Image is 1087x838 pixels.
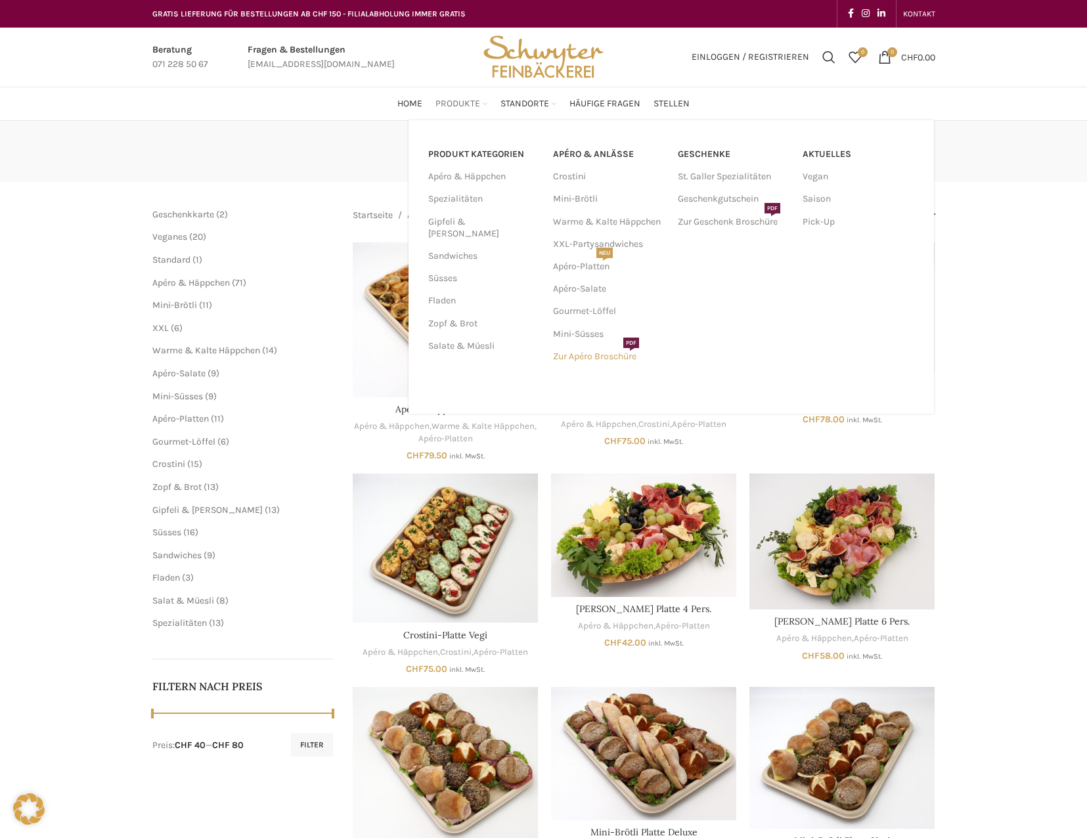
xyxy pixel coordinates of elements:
[152,368,206,379] a: Apéro-Salate
[428,290,537,312] a: Fladen
[553,255,665,278] a: Apéro-PlattenNEU
[152,209,214,220] a: Geschenkkarte
[596,248,613,258] span: NEU
[353,646,538,659] div: , ,
[654,98,690,110] span: Stellen
[604,435,622,447] span: CHF
[219,595,225,606] span: 8
[685,44,816,70] a: Einloggen / Registrieren
[221,436,226,447] span: 6
[152,481,202,493] a: Zopf & Brot
[551,620,736,632] div: ,
[847,652,882,661] small: inkl. MwSt.
[207,550,212,561] span: 9
[561,418,636,431] a: Apéro & Häppchen
[152,572,180,583] a: Fladen
[449,452,485,460] small: inkl. MwSt.
[211,368,216,379] span: 9
[152,322,169,334] span: XXL
[844,5,858,23] a: Facebook social link
[152,299,197,311] a: Mini-Brötli
[903,9,935,18] span: KONTAKT
[474,646,528,659] a: Apéro-Platten
[872,44,942,70] a: 0 CHF0.00
[428,143,537,165] a: PRODUKT KATEGORIEN
[553,300,665,322] a: Gourmet-Löffel
[479,51,608,62] a: Site logo
[146,91,942,117] div: Main navigation
[152,231,187,242] a: Veganes
[858,5,874,23] a: Instagram social link
[816,44,842,70] div: Suchen
[604,637,622,648] span: CHF
[874,5,889,23] a: Linkedin social link
[553,278,665,300] a: Apéro-Salate
[196,254,199,265] span: 1
[185,572,190,583] span: 3
[152,458,185,470] a: Crostini
[235,277,243,288] span: 71
[803,211,914,233] a: Pick-Up
[353,242,538,397] a: Apéro-Häppchen Platte
[553,233,665,255] a: XXL-Partysandwiches
[678,165,789,188] a: St. Galler Spezialitäten
[152,550,202,561] a: Sandwiches
[428,245,537,267] a: Sandwiches
[152,254,190,265] a: Standard
[406,663,424,674] span: CHF
[152,617,207,628] a: Spezialitäten
[212,739,244,751] span: CHF 80
[842,44,868,70] div: Meine Wunschliste
[428,267,537,290] a: Süsses
[268,504,277,516] span: 13
[395,403,496,415] a: Apéro-Häppchen Platte
[152,391,203,402] a: Mini-Süsses
[440,646,472,659] a: Crostini
[655,620,710,632] a: Apéro-Platten
[858,47,868,57] span: 0
[202,299,209,311] span: 11
[553,188,665,210] a: Mini-Brötli
[551,418,736,431] div: , ,
[152,527,181,538] a: Süsses
[842,44,868,70] a: 0
[212,617,221,628] span: 13
[604,637,646,648] bdi: 42.00
[406,663,447,674] bdi: 75.00
[219,209,225,220] span: 2
[428,165,537,188] a: Apéro & Häppchen
[774,615,910,627] a: [PERSON_NAME] Platte 6 Pers.
[407,450,424,461] span: CHF
[152,345,260,356] a: Warme & Kalte Häppchen
[407,450,447,461] bdi: 79.50
[363,646,438,659] a: Apéro & Häppchen
[590,826,698,838] a: Mini-Brötli Platte Deluxe
[500,98,549,110] span: Standorte
[175,739,206,751] span: CHF 40
[803,188,914,210] a: Saison
[672,418,726,431] a: Apéro-Platten
[265,345,274,356] span: 14
[749,474,935,609] a: Fleisch-Käse Platte 6 Pers.
[776,632,852,645] a: Apéro & Häppchen
[623,338,639,348] span: PDF
[152,595,214,606] a: Salat & Müesli
[887,47,897,57] span: 0
[678,188,789,210] a: Geschenkgutschein
[152,413,209,424] span: Apéro-Platten
[174,322,179,334] span: 6
[152,43,208,72] a: Infobox link
[418,433,473,445] a: Apéro-Platten
[854,632,908,645] a: Apéro-Platten
[449,665,485,674] small: inkl. MwSt.
[500,91,556,117] a: Standorte
[152,504,263,516] a: Gipfeli & [PERSON_NAME]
